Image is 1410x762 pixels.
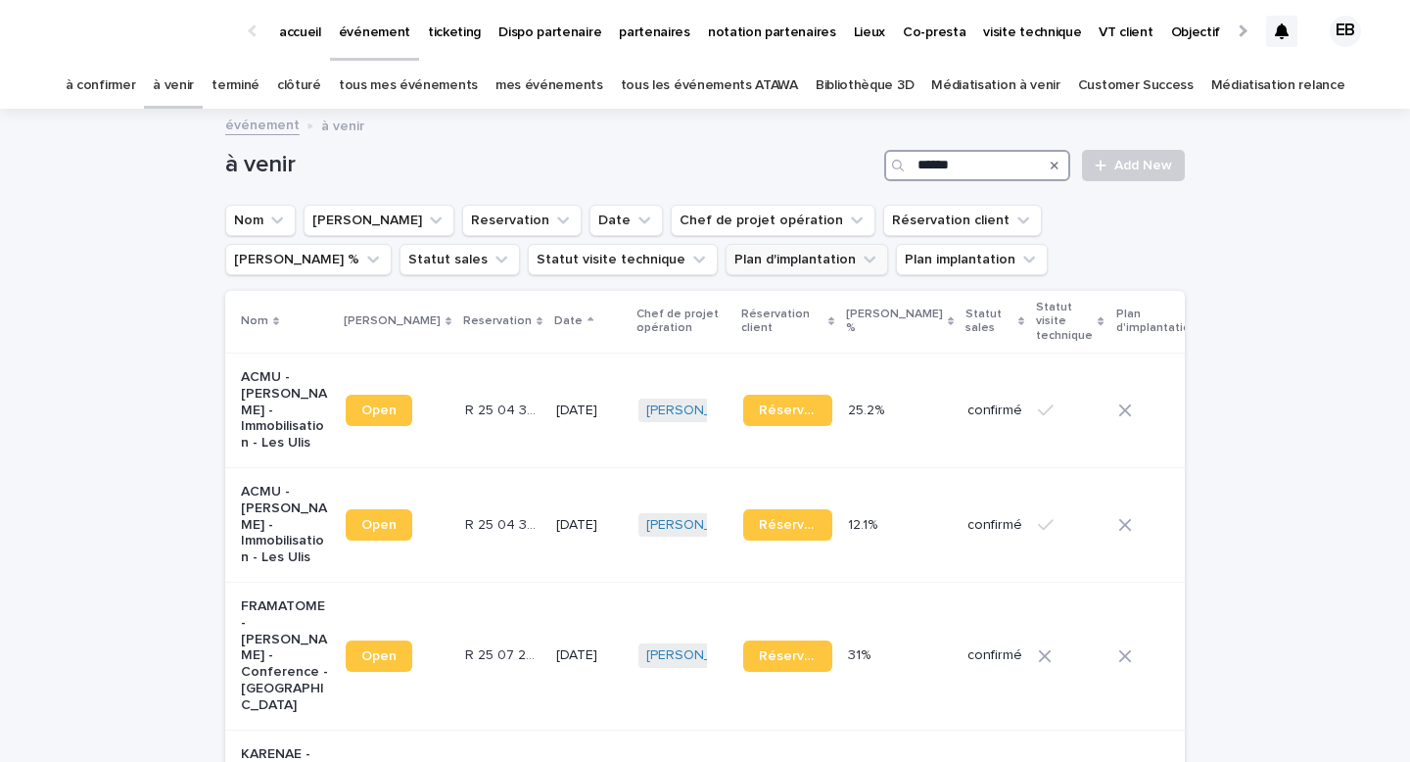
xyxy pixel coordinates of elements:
[339,63,478,109] a: tous mes événements
[816,63,914,109] a: Bibliothèque 3D
[225,151,876,179] h1: à venir
[1082,150,1185,181] a: Add New
[465,643,544,664] p: R 25 07 2982
[361,404,397,417] span: Open
[462,205,582,236] button: Reservation
[556,517,623,534] p: [DATE]
[153,63,194,109] a: à venir
[967,403,1022,419] p: confirmé
[646,403,753,419] a: [PERSON_NAME]
[225,582,1334,730] tr: FRAMATOME - [PERSON_NAME] - Conference - [GEOGRAPHIC_DATA]OpenR 25 07 2982R 25 07 2982 [DATE][PER...
[884,150,1070,181] input: Search
[465,399,544,419] p: R 25 04 3097
[554,310,583,332] p: Date
[556,647,623,664] p: [DATE]
[39,12,229,51] img: Ls34BcGeRexTGTNfXpUC
[495,63,603,109] a: mes événements
[671,205,875,236] button: Chef de projet opération
[621,63,798,109] a: tous les événements ATAWA
[741,304,823,340] p: Réservation client
[726,244,888,275] button: Plan d'implantation
[759,404,817,417] span: Réservation
[241,484,330,566] p: ACMU - [PERSON_NAME] - Immobilisation - Les Ulis
[848,643,874,664] p: 31%
[1116,304,1198,340] p: Plan d'implantation
[589,205,663,236] button: Date
[1211,63,1345,109] a: Médiatisation relance
[361,649,397,663] span: Open
[225,244,392,275] button: Marge %
[225,205,296,236] button: Nom
[1078,63,1194,109] a: Customer Success
[241,310,268,332] p: Nom
[241,369,330,452] p: ACMU - [PERSON_NAME] - Immobilisation - Les Ulis
[225,467,1334,582] tr: ACMU - [PERSON_NAME] - Immobilisation - Les UlisOpenR 25 04 3097R 25 04 3097 [DATE][PERSON_NAME] ...
[646,517,753,534] a: [PERSON_NAME]
[277,63,321,109] a: clôturé
[967,647,1022,664] p: confirmé
[399,244,520,275] button: Statut sales
[361,518,397,532] span: Open
[346,641,412,672] a: Open
[1330,16,1361,47] div: EB
[463,310,532,332] p: Reservation
[556,403,623,419] p: [DATE]
[344,310,441,332] p: [PERSON_NAME]
[743,395,832,426] a: Réservation
[646,647,753,664] a: [PERSON_NAME]
[321,114,364,135] p: à venir
[759,518,817,532] span: Réservation
[1036,297,1093,347] p: Statut visite technique
[66,63,136,109] a: à confirmer
[743,509,832,541] a: Réservation
[743,641,832,672] a: Réservation
[211,63,259,109] a: terminé
[848,513,881,534] p: 12.1%
[225,113,300,135] a: événement
[759,649,817,663] span: Réservation
[896,244,1048,275] button: Plan implantation
[846,304,943,340] p: [PERSON_NAME] %
[1114,159,1172,172] span: Add New
[465,513,544,534] p: R 25 04 3097
[304,205,454,236] button: Lien Stacker
[241,598,330,714] p: FRAMATOME - [PERSON_NAME] - Conference - [GEOGRAPHIC_DATA]
[931,63,1060,109] a: Médiatisation à venir
[636,304,729,340] p: Chef de projet opération
[965,304,1013,340] p: Statut sales
[883,205,1042,236] button: Réservation client
[528,244,718,275] button: Statut visite technique
[967,517,1022,534] p: confirmé
[346,509,412,541] a: Open
[346,395,412,426] a: Open
[225,353,1334,467] tr: ACMU - [PERSON_NAME] - Immobilisation - Les UlisOpenR 25 04 3097R 25 04 3097 [DATE][PERSON_NAME] ...
[848,399,888,419] p: 25.2%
